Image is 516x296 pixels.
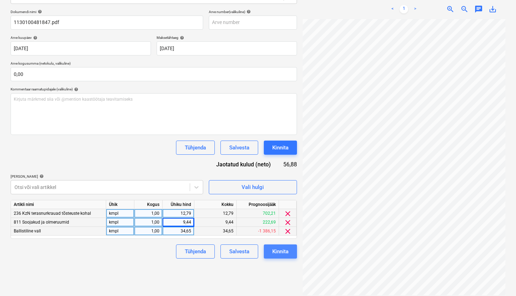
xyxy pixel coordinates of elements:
[245,10,251,14] span: help
[11,35,151,40] div: Arve kuupäev
[73,87,78,91] span: help
[446,5,455,13] span: zoom_in
[11,61,297,67] p: Arve kogusumma (netokulu, valikuline)
[194,209,237,218] div: 12,79
[460,5,469,13] span: zoom_out
[11,174,203,179] div: [PERSON_NAME]
[165,227,191,236] div: 34,65
[194,218,237,227] div: 9,44
[14,229,41,233] span: Ballistiline vall
[157,35,297,40] div: Maksetähtaeg
[134,200,163,209] div: Kogus
[229,247,249,256] div: Salvesta
[165,209,191,218] div: 12,79
[106,218,134,227] div: kmpl
[185,143,206,152] div: Tühjenda
[237,227,279,236] div: -1 386,15
[264,244,297,259] button: Kinnita
[220,244,258,259] button: Salvesta
[209,10,297,14] div: Arve number (valikuline)
[284,218,292,227] span: clear
[137,227,159,236] div: 1,00
[209,16,297,30] input: Arve number
[205,160,282,168] div: Jaotatud kulud (neto)
[209,180,297,194] button: Vali hulgi
[14,220,69,225] span: 811 Soojakud ja olmeruumid
[137,218,159,227] div: 1,00
[282,160,297,168] div: 56,88
[474,5,483,13] span: chat
[106,209,134,218] div: kmpl
[38,174,44,178] span: help
[11,67,297,81] input: Arve kogusumma (netokulu, valikuline)
[237,200,279,209] div: Prognoosijääk
[11,41,151,55] input: Arve kuupäeva pole määratud.
[14,211,91,216] span: 236 KzN terasnurkrauad tõsteuste kohal
[237,209,279,218] div: 702,21
[400,5,408,13] a: Page 1 is your current page
[272,247,289,256] div: Kinnita
[220,141,258,155] button: Salvesta
[237,218,279,227] div: 222,69
[411,5,419,13] a: Next page
[163,200,194,209] div: Ühiku hind
[11,200,106,209] div: Artikli nimi
[157,41,297,55] input: Tähtaega pole määratud
[272,143,289,152] div: Kinnita
[32,36,37,40] span: help
[11,10,203,14] div: Dokumendi nimi
[106,227,134,236] div: kmpl
[229,143,249,152] div: Salvesta
[242,183,264,192] div: Vali hulgi
[264,141,297,155] button: Kinnita
[194,200,237,209] div: Kokku
[165,218,191,227] div: 9,44
[36,10,42,14] span: help
[388,5,397,13] a: Previous page
[106,200,134,209] div: Ühik
[488,5,497,13] span: save_alt
[185,247,206,256] div: Tühjenda
[176,141,215,155] button: Tühjenda
[11,87,297,91] div: Kommentaar raamatupidajale (valikuline)
[137,209,159,218] div: 1,00
[284,209,292,218] span: clear
[11,16,203,30] input: Dokumendi nimi
[178,36,184,40] span: help
[176,244,215,259] button: Tühjenda
[194,227,237,236] div: 34,65
[284,227,292,236] span: clear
